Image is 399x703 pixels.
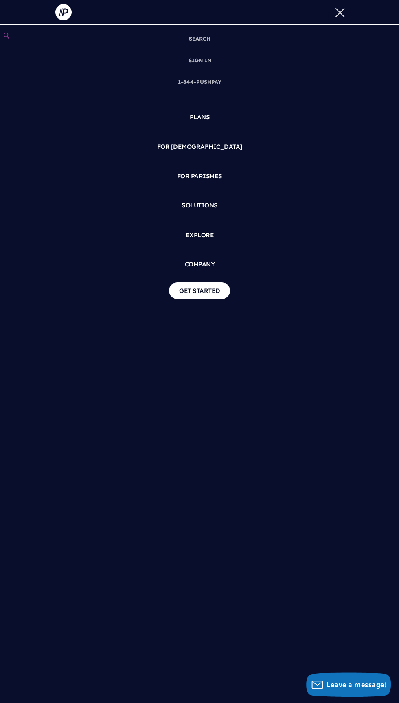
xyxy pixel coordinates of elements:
[7,165,392,188] a: FOR PARISHES
[186,28,214,50] a: SEARCH
[185,50,214,71] a: SIGN IN
[7,106,392,129] a: PLANS
[7,224,392,247] a: EXPLORE
[7,194,392,217] a: SOLUTIONS
[169,282,230,299] a: GET STARTED
[7,135,392,158] a: FOR [DEMOGRAPHIC_DATA]
[327,680,387,689] span: Leave a message!
[175,71,225,93] a: 1-844-PUSHPAY
[306,672,391,697] button: Leave a message!
[7,253,392,276] a: COMPANY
